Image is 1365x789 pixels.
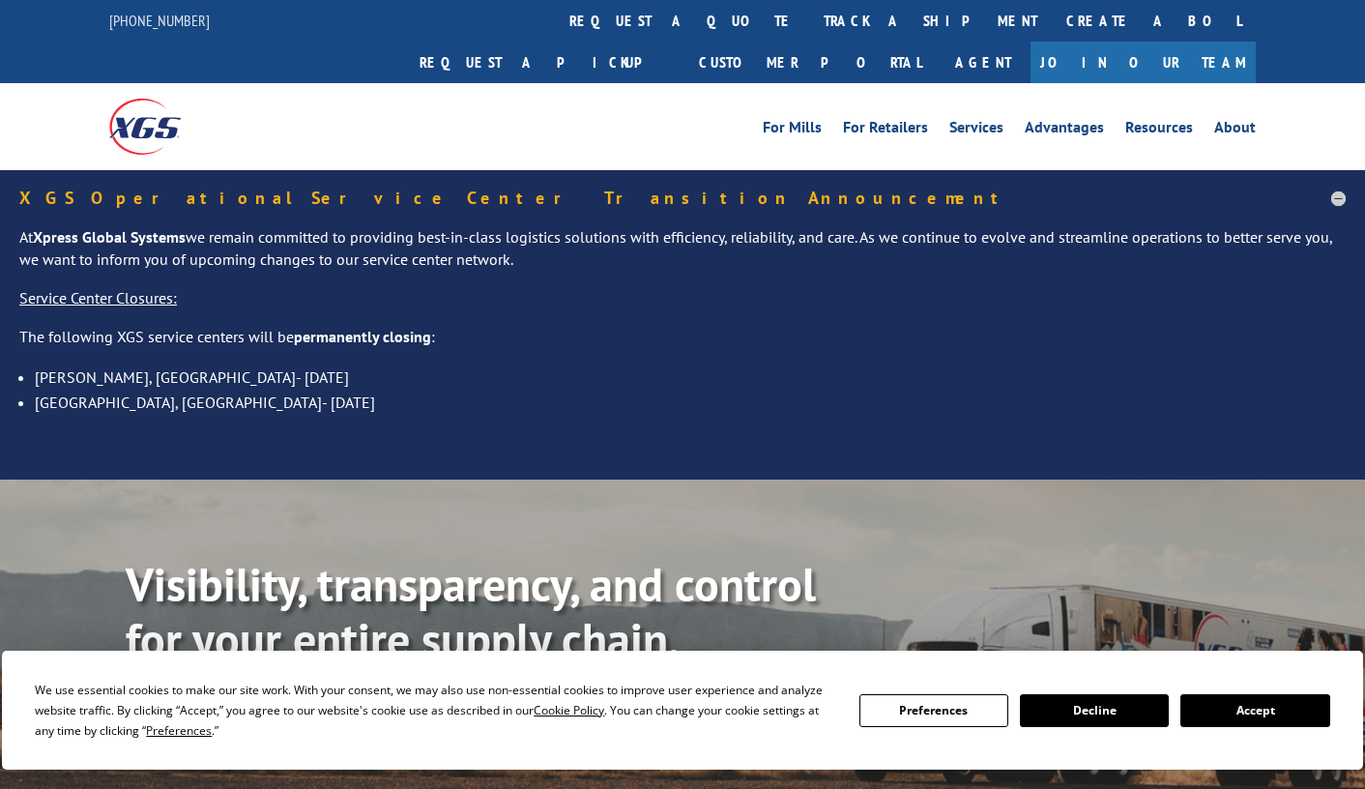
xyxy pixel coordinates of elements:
[19,190,1346,207] h5: XGS Operational Service Center Transition Announcement
[949,120,1003,141] a: Services
[843,120,928,141] a: For Retailers
[109,11,210,30] a: [PHONE_NUMBER]
[763,120,822,141] a: For Mills
[35,680,835,741] div: We use essential cookies to make our site work. With your consent, we may also use non-essential ...
[405,42,684,83] a: Request a pickup
[294,327,431,346] strong: permanently closing
[1180,694,1329,727] button: Accept
[936,42,1031,83] a: Agent
[19,226,1346,288] p: At we remain committed to providing best-in-class logistics solutions with efficiency, reliabilit...
[1125,120,1193,141] a: Resources
[35,365,1346,390] li: [PERSON_NAME], [GEOGRAPHIC_DATA]- [DATE]
[1031,42,1256,83] a: Join Our Team
[33,227,186,247] strong: Xpress Global Systems
[534,702,604,718] span: Cookie Policy
[1214,120,1256,141] a: About
[126,554,816,670] b: Visibility, transparency, and control for your entire supply chain.
[19,288,177,307] u: Service Center Closures:
[859,694,1008,727] button: Preferences
[146,722,212,739] span: Preferences
[1025,120,1104,141] a: Advantages
[684,42,936,83] a: Customer Portal
[35,390,1346,415] li: [GEOGRAPHIC_DATA], [GEOGRAPHIC_DATA]- [DATE]
[19,326,1346,365] p: The following XGS service centers will be :
[1020,694,1169,727] button: Decline
[2,651,1363,770] div: Cookie Consent Prompt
